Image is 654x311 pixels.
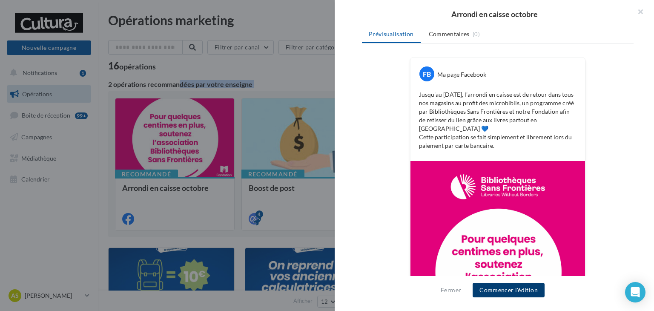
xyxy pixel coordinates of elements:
div: FB [419,66,434,81]
div: Ma page Facebook [437,70,486,79]
span: (0) [473,31,480,37]
div: Arrondi en caisse octobre [348,10,640,18]
p: Jusqu'au [DATE], l'arrondi en caisse est de retour dans tous nos magasins au profit des microbibl... [419,90,577,150]
div: Open Intercom Messenger [625,282,645,302]
button: Fermer [437,285,465,295]
span: Commentaires [429,30,470,38]
button: Commencer l'édition [473,283,545,297]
